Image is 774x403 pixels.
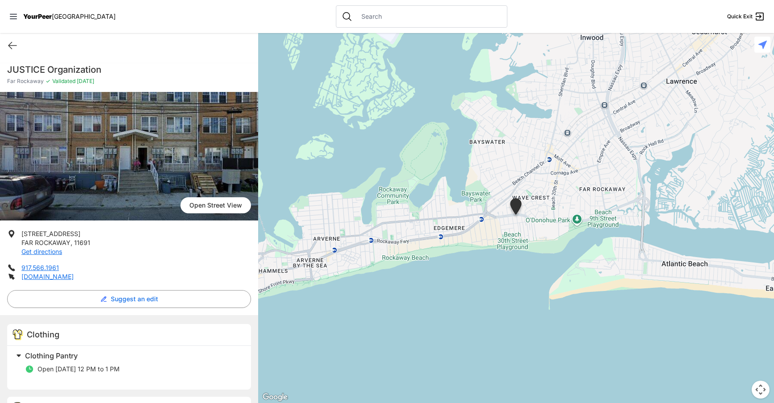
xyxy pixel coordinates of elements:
[74,239,90,246] span: 11691
[7,290,251,308] button: Suggest an edit
[7,78,44,85] span: Far Rockaway
[260,391,290,403] a: Open this area in Google Maps (opens a new window)
[356,12,502,21] input: Search
[7,63,251,76] h1: JUSTICE Organization
[727,13,753,20] span: Quick Exit
[23,14,116,19] a: YourPeer[GEOGRAPHIC_DATA]
[23,12,52,20] span: YourPeer
[752,381,770,399] button: Map camera controls
[21,264,59,271] a: 917.566.1961
[52,78,75,84] span: Validated
[27,330,59,339] span: Clothing
[52,12,116,20] span: [GEOGRAPHIC_DATA]
[75,78,94,84] span: [DATE]
[21,230,80,237] span: [STREET_ADDRESS]
[260,391,290,403] img: Google
[46,78,50,85] span: ✓
[21,248,62,255] a: Get directions
[71,239,72,246] span: ,
[38,365,120,373] span: Open [DATE] 12 PM to 1 PM
[111,295,158,303] span: Suggest an edit
[21,239,71,246] span: FAR ROCKAWAY
[25,351,78,360] span: Clothing Pantry
[21,273,74,280] a: [DOMAIN_NAME]
[180,197,251,213] span: Open Street View
[727,11,765,22] a: Quick Exit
